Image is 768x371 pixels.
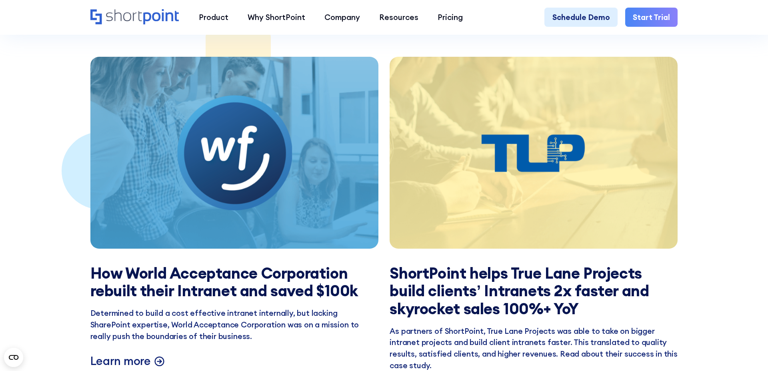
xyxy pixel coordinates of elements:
h3: How World Acceptance Corporation rebuilt their Intranet and saved $100k [90,264,378,300]
a: Pricing [428,8,472,27]
div: Resources [379,12,418,23]
p: Learn more [90,353,151,368]
div: Company [324,12,360,23]
h3: ShortPoint helps True Lane Projects build clients’ Intranets 2x faster and skyrocket sales 100%+ YoY [390,264,678,318]
p: Determined to build a cost effective intranet internally, but lacking SharePoint expertise, World... [90,307,378,342]
div: Pricing [438,12,463,23]
img: Tlp [476,133,591,173]
a: Home [90,9,180,26]
a: Company [315,8,370,27]
a: Schedule Demo [544,8,617,27]
div: Why ShortPoint [248,12,305,23]
img: World Acceptance Corporation [177,95,292,210]
a: Why ShortPoint [238,8,315,27]
iframe: Chat Widget [728,333,768,371]
a: Resources [370,8,428,27]
a: World Acceptance CorporationWorld Acceptance CorporationHow World Acceptance Corporation rebuilt ... [90,57,378,357]
div: Product [199,12,228,23]
a: Start Trial [625,8,678,27]
a: Product [189,8,238,27]
button: Open CMP widget [4,348,23,367]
